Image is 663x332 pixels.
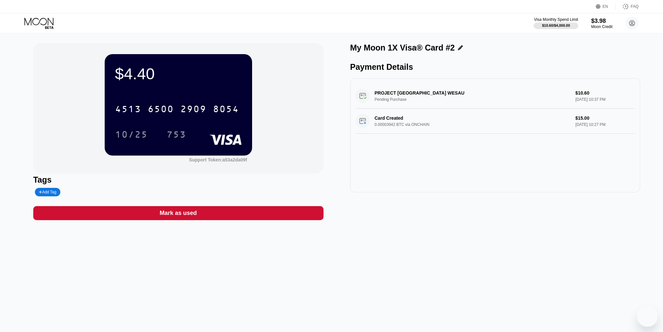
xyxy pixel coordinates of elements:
[350,62,640,72] div: Payment Details
[148,105,174,115] div: 6500
[33,206,324,220] div: Mark as used
[189,157,247,162] div: Support Token: a53a2da09f
[111,101,243,117] div: 4513650029098054
[591,24,612,29] div: Moon Credit
[603,4,608,9] div: EN
[167,130,186,141] div: 753
[631,4,639,9] div: FAQ
[39,190,56,194] div: Add Tag
[213,105,239,115] div: 8054
[189,157,247,162] div: Support Token:a53a2da09f
[115,65,242,83] div: $4.40
[160,209,197,217] div: Mark as used
[33,175,324,185] div: Tags
[162,126,191,143] div: 753
[542,23,570,27] div: $10.60 / $4,000.00
[616,3,639,10] div: FAQ
[534,17,578,22] div: Visa Monthly Spend Limit
[110,126,153,143] div: 10/25
[591,18,612,24] div: $3.98
[180,105,206,115] div: 2909
[596,3,616,10] div: EN
[350,43,455,53] div: My Moon 1X Visa® Card #2
[534,17,578,29] div: Visa Monthly Spend Limit$10.60/$4,000.00
[115,105,141,115] div: 4513
[115,130,148,141] div: 10/25
[591,18,612,29] div: $3.98Moon Credit
[637,306,658,327] iframe: Nút để khởi chạy cửa sổ nhắn tin
[35,188,60,196] div: Add Tag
